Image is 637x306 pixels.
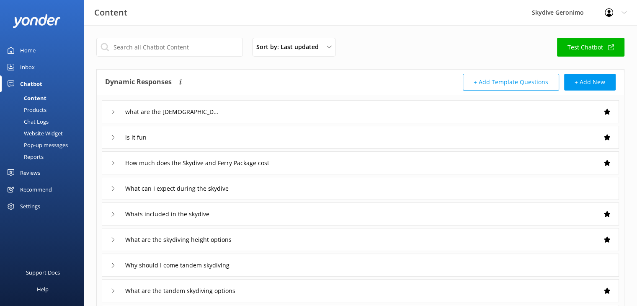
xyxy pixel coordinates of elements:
div: Help [37,281,49,298]
div: Products [5,104,46,116]
button: + Add Template Questions [463,74,559,91]
a: Test Chatbot [557,38,624,57]
div: Recommend [20,181,52,198]
div: Settings [20,198,40,215]
a: Content [5,92,84,104]
div: Inbox [20,59,35,75]
div: Support Docs [26,264,60,281]
div: Chat Logs [5,116,49,127]
a: Products [5,104,84,116]
input: Search all Chatbot Content [96,38,243,57]
div: Website Widget [5,127,63,139]
div: Home [20,42,36,59]
div: Reports [5,151,44,163]
h3: Content [94,6,127,19]
a: Pop-up messages [5,139,84,151]
div: Chatbot [20,75,42,92]
button: + Add New [564,74,616,91]
div: Content [5,92,46,104]
a: Website Widget [5,127,84,139]
h4: Dynamic Responses [105,74,172,91]
a: Reports [5,151,84,163]
img: yonder-white-logo.png [13,14,61,28]
div: Pop-up messages [5,139,68,151]
a: Chat Logs [5,116,84,127]
div: Reviews [20,164,40,181]
span: Sort by: Last updated [256,42,324,52]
